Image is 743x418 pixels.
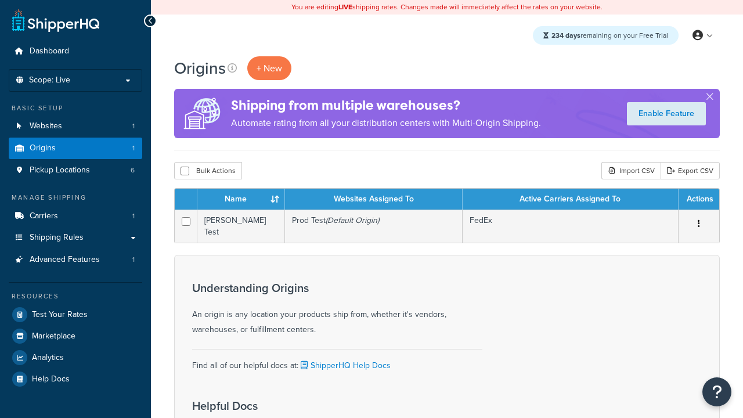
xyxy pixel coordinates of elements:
[32,374,70,384] span: Help Docs
[9,347,142,368] a: Analytics
[285,189,463,210] th: Websites Assigned To
[9,116,142,137] li: Websites
[247,56,291,80] a: + New
[192,282,482,294] h3: Understanding Origins
[174,89,231,138] img: ad-origins-multi-dfa493678c5a35abed25fd24b4b8a3fa3505936ce257c16c00bdefe2f3200be3.png
[9,249,142,271] a: Advanced Features 1
[197,210,285,243] td: [PERSON_NAME] Test
[9,206,142,227] li: Carriers
[32,331,75,341] span: Marketplace
[192,282,482,337] div: An origin is any location your products ship from, whether it's vendors, warehouses, or fulfillme...
[12,9,99,32] a: ShipperHQ Home
[533,26,679,45] div: remaining on your Free Trial
[174,162,242,179] button: Bulk Actions
[601,162,661,179] div: Import CSV
[661,162,720,179] a: Export CSV
[30,46,69,56] span: Dashboard
[9,103,142,113] div: Basic Setup
[9,138,142,159] a: Origins 1
[9,304,142,325] a: Test Your Rates
[132,121,135,131] span: 1
[9,138,142,159] li: Origins
[463,189,679,210] th: Active Carriers Assigned To
[551,30,580,41] strong: 234 days
[326,214,379,226] i: (Default Origin)
[30,121,62,131] span: Websites
[30,255,100,265] span: Advanced Features
[174,57,226,80] h1: Origins
[192,399,422,412] h3: Helpful Docs
[231,115,541,131] p: Automate rating from all your distribution centers with Multi-Origin Shipping.
[702,377,731,406] button: Open Resource Center
[9,369,142,390] a: Help Docs
[9,291,142,301] div: Resources
[9,326,142,347] a: Marketplace
[29,75,70,85] span: Scope: Live
[9,160,142,181] li: Pickup Locations
[30,233,84,243] span: Shipping Rules
[298,359,391,372] a: ShipperHQ Help Docs
[338,2,352,12] b: LIVE
[231,96,541,115] h4: Shipping from multiple warehouses?
[463,210,679,243] td: FedEx
[30,165,90,175] span: Pickup Locations
[30,211,58,221] span: Carriers
[131,165,135,175] span: 6
[9,206,142,227] a: Carriers 1
[32,310,88,320] span: Test Your Rates
[627,102,706,125] a: Enable Feature
[257,62,282,75] span: + New
[285,210,463,243] td: Prod Test
[9,116,142,137] a: Websites 1
[9,160,142,181] a: Pickup Locations 6
[9,193,142,203] div: Manage Shipping
[32,353,64,363] span: Analytics
[132,143,135,153] span: 1
[9,249,142,271] li: Advanced Features
[9,227,142,248] a: Shipping Rules
[679,189,719,210] th: Actions
[30,143,56,153] span: Origins
[132,211,135,221] span: 1
[9,41,142,62] a: Dashboard
[197,189,285,210] th: Name : activate to sort column ascending
[192,349,482,373] div: Find all of our helpful docs at:
[132,255,135,265] span: 1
